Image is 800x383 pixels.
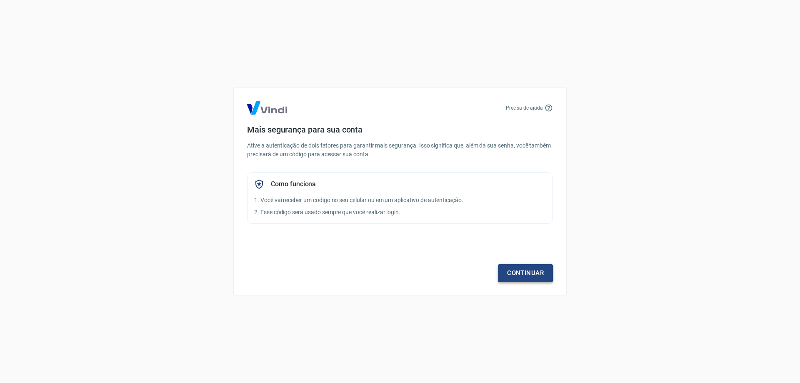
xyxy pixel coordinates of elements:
[247,125,553,135] h4: Mais segurança para sua conta
[247,101,287,115] img: Logo Vind
[506,104,543,112] p: Precisa de ajuda
[254,196,546,205] p: 1. Você vai receber um código no seu celular ou em um aplicativo de autenticação.
[271,180,316,188] h5: Como funciona
[247,141,553,159] p: Ative a autenticação de dois fatores para garantir mais segurança. Isso significa que, além da su...
[498,264,553,282] a: Continuar
[254,208,546,217] p: 2. Esse código será usado sempre que você realizar login.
